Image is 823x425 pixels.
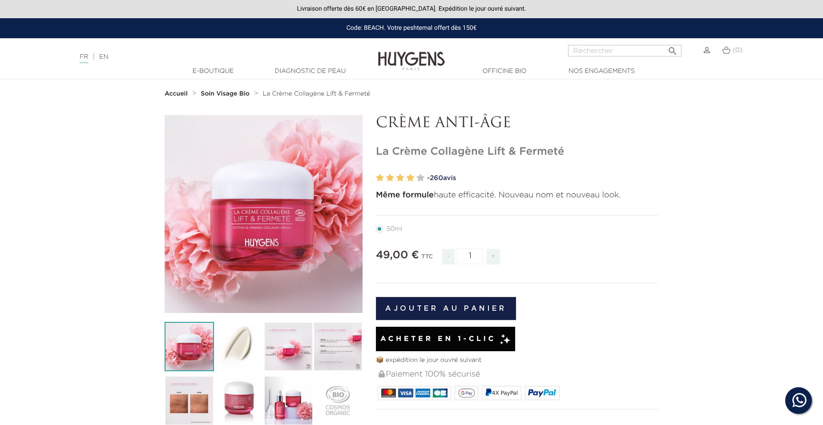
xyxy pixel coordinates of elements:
input: Quantité [457,249,484,264]
a: E-Boutique [169,67,258,76]
span: 4X PayPal [492,390,518,396]
p: CRÈME ANTI-ÂGE [376,115,658,132]
a: FR [80,54,88,63]
a: Accueil [165,90,190,97]
a: EN [99,54,108,60]
img: AMEX [416,389,430,397]
div: Paiement 100% sécurisé [378,365,658,384]
label: 1 [376,172,384,184]
label: 4 [406,172,414,184]
label: 3 [396,172,404,184]
div: TTC [421,247,433,271]
span: + [486,249,500,265]
label: 2 [386,172,394,184]
span: - [442,249,455,265]
input: Rechercher [568,45,682,56]
strong: Soin Visage Bio [201,91,250,97]
img: MASTERCARD [381,389,396,397]
span: 260 [430,175,443,181]
h1: La Crème Collagène Lift & Fermeté [376,145,658,158]
i:  [667,43,678,54]
img: Huygens [378,37,445,72]
p: 📦 expédition le jour ouvré suivant [376,356,658,365]
img: CB_NATIONALE [433,389,448,397]
p: haute efficacité. Nouveau nom et nouveau look. [376,189,658,201]
strong: Accueil [165,91,188,97]
a: Officine Bio [460,67,549,76]
img: VISA [398,389,413,397]
label: 5 [416,172,424,184]
img: La Crème Collagène Lift & Fermeté [165,322,214,371]
a: Diagnostic de peau [266,67,355,76]
div: | [75,52,336,62]
img: Paiement 100% sécurisé [379,370,385,377]
strong: Même formule [376,191,434,199]
button:  [665,42,681,54]
a: -260avis [427,172,658,185]
span: La Crème Collagène Lift & Fermeté [263,91,371,97]
button: Ajouter au panier [376,297,516,320]
span: 49,00 € [376,250,419,261]
a: La Crème Collagène Lift & Fermeté [263,90,371,97]
a: Soin Visage Bio [201,90,252,97]
img: google_pay [458,389,475,397]
a: Nos engagements [557,67,646,76]
label: 50ml [376,225,413,233]
span: (0) [733,47,742,53]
